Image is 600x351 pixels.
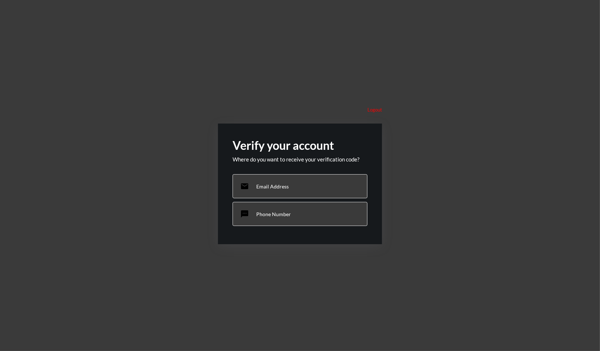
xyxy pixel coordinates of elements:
mat-icon: email [240,182,249,191]
p: Email Address [256,183,289,190]
h2: Verify your account [233,138,367,152]
mat-icon: sms [240,210,249,218]
p: Logout [367,107,382,113]
p: Phone Number [256,211,291,217]
p: Where do you want to receive your verification code? [233,156,367,163]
